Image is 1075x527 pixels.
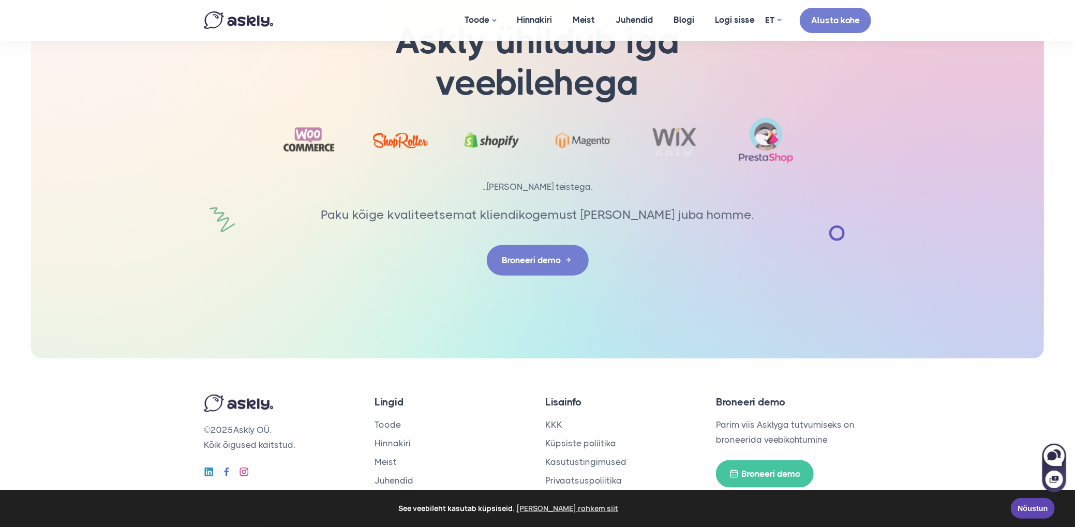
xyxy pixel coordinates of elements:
[204,11,273,29] img: Askly
[1011,498,1055,519] a: Nõustun
[1041,442,1067,493] iframe: Askly chat
[375,395,530,410] h4: Lingid
[647,125,703,156] img: Wix
[545,457,626,467] a: Kasutustingimused
[800,8,871,33] a: Alusta kohe
[716,460,814,488] a: Broneeri demo
[464,125,519,156] img: Shopify
[318,21,757,104] h1: Askly ühildub iga veebilehega
[765,13,781,28] a: ET
[204,423,359,453] p: © Askly OÜ. Kõik õigused kaitstud.
[375,438,411,448] a: Hinnakiri
[716,417,871,447] p: Parim viis Asklyga tutvumiseks on broneerida veebikohtumine
[375,457,397,467] a: Meist
[545,475,622,486] a: Privaatsuspoliitika
[545,419,562,430] a: KKK
[261,179,814,194] p: ...[PERSON_NAME] teistega.
[738,117,794,164] img: prestashop
[487,245,589,276] a: Broneeri demo
[281,124,337,157] img: Woocommerce
[211,425,233,435] span: 2025
[716,395,871,410] h4: Broneeri demo
[15,501,1004,516] span: See veebileht kasutab küpsiseid.
[556,132,611,148] img: Magento
[515,501,620,516] a: learn more about cookies
[545,438,616,448] a: Küpsiste poliitika
[375,419,401,430] a: Toode
[545,395,700,410] h4: Lisainfo
[373,133,428,148] img: ShopRoller
[204,395,273,412] img: Askly logo
[375,475,413,486] a: Juhendid
[318,205,757,224] p: Paku kõige kvaliteetsemat kliendikogemust [PERSON_NAME] juba homme.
